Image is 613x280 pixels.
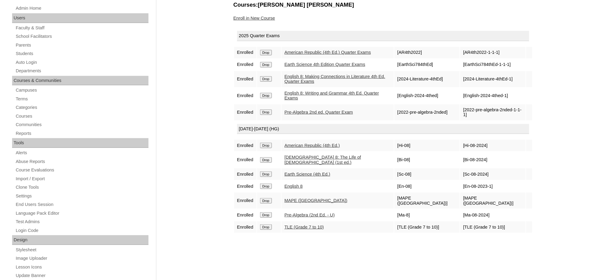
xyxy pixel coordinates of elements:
[394,152,460,168] td: [Bi-08]
[260,50,272,55] input: Drop
[260,184,272,189] input: Drop
[285,184,303,189] a: English 8
[15,67,148,75] a: Departments
[394,168,460,180] td: [Sc-08]
[260,224,272,230] input: Drop
[285,74,385,84] a: English 8: Making Connections in Literature 4th Ed. Quarter Exams
[394,221,460,233] td: [TLE (Grade 7 to 10)]
[237,31,529,41] div: 2025 Quarter Exams
[237,124,529,134] div: [DATE]-[DATE] (HG)
[15,263,148,271] a: Lesson Icons
[234,152,256,168] td: Enrolled
[15,33,148,40] a: School Facilitators
[285,198,347,203] a: MAPE ([GEOGRAPHIC_DATA])
[15,158,148,165] a: Abuse Reports
[12,13,148,23] div: Users
[15,218,148,226] a: Test Admins
[234,193,256,209] td: Enrolled
[285,225,324,230] a: TLE (Grade 7 to 10)
[15,201,148,208] a: End Users Session
[12,76,148,86] div: Courses & Communities
[234,209,256,221] td: Enrolled
[260,93,272,98] input: Drop
[260,157,272,163] input: Drop
[285,50,371,55] a: American Republic (4th Ed.) Quarter Exams
[260,171,272,177] input: Drop
[234,221,256,233] td: Enrolled
[394,47,460,58] td: [AR4th2022]
[394,193,460,209] td: [MAPE ([GEOGRAPHIC_DATA])]
[234,47,256,58] td: Enrolled
[15,59,148,66] a: Auto Login
[15,41,148,49] a: Parents
[394,209,460,221] td: [Ma-8]
[394,59,460,70] td: [EarthSci784thEd]
[234,71,256,87] td: Enrolled
[15,24,148,32] a: Faculty & Staff
[460,88,526,104] td: [English-2024-4thed-1]
[260,109,272,115] input: Drop
[260,143,272,148] input: Drop
[460,59,526,70] td: [EarthSci784thEd-1-1-1]
[285,213,335,217] a: Pre-Algebra (2nd Ed. - U)
[15,184,148,191] a: Clone Tools
[15,95,148,103] a: Terms
[394,71,460,87] td: [2024-Literature-4thEd]
[260,76,272,82] input: Drop
[15,246,148,254] a: Stylesheet
[460,140,526,151] td: [Hi-08-2024]
[260,212,272,218] input: Drop
[15,149,148,157] a: Alerts
[285,143,340,148] a: American Republic (4th Ed.)
[15,192,148,200] a: Settings
[460,104,526,120] td: [2022-pre-algebra-2nded-1-1-1]
[15,272,148,279] a: Update Banner
[394,140,460,151] td: [Hi-08]
[460,209,526,221] td: [Ma-08-2024]
[12,235,148,245] div: Design
[460,47,526,58] td: [AR4th2022-1-1-1]
[460,152,526,168] td: [Bi-08-2024]
[15,5,148,12] a: Admin Home
[460,221,526,233] td: [TLE (Grade 7 to 10)]
[15,255,148,262] a: Image Uploader
[285,62,365,67] a: Earth Science 4th Edition Quarter Exams
[234,140,256,151] td: Enrolled
[233,16,275,21] a: Enroll in New Course
[234,59,256,70] td: Enrolled
[460,168,526,180] td: [Sc-08-2024]
[15,210,148,217] a: Language Pack Editor
[260,198,272,203] input: Drop
[394,104,460,120] td: [2022-pre-algebra-2nded]
[15,104,148,111] a: Categories
[394,181,460,192] td: [En-08]
[460,71,526,87] td: [2024-Literature-4thEd-1]
[15,50,148,57] a: Students
[15,166,148,174] a: Course Evaluations
[260,62,272,67] input: Drop
[460,181,526,192] td: [En-08-2023-1]
[285,110,353,115] a: Pre-Algebra 2nd ed. Quarter Exam
[285,91,379,101] a: English 8: Writing and Grammar 4th Ed. Quarter Exams
[233,1,533,9] h3: Courses:[PERSON_NAME] [PERSON_NAME]
[234,88,256,104] td: Enrolled
[394,88,460,104] td: [English-2024-4thed]
[460,193,526,209] td: [MAPE ([GEOGRAPHIC_DATA])]
[285,172,331,177] a: Earth Science (4th Ed.)
[15,121,148,129] a: Communities
[234,168,256,180] td: Enrolled
[285,155,361,165] a: [DEMOGRAPHIC_DATA] 8: The Life of [DEMOGRAPHIC_DATA] (1st ed.)
[12,138,148,148] div: Tools
[15,227,148,234] a: Login Code
[15,112,148,120] a: Courses
[234,104,256,120] td: Enrolled
[15,130,148,137] a: Reports
[15,86,148,94] a: Campuses
[234,181,256,192] td: Enrolled
[15,175,148,183] a: Import / Export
